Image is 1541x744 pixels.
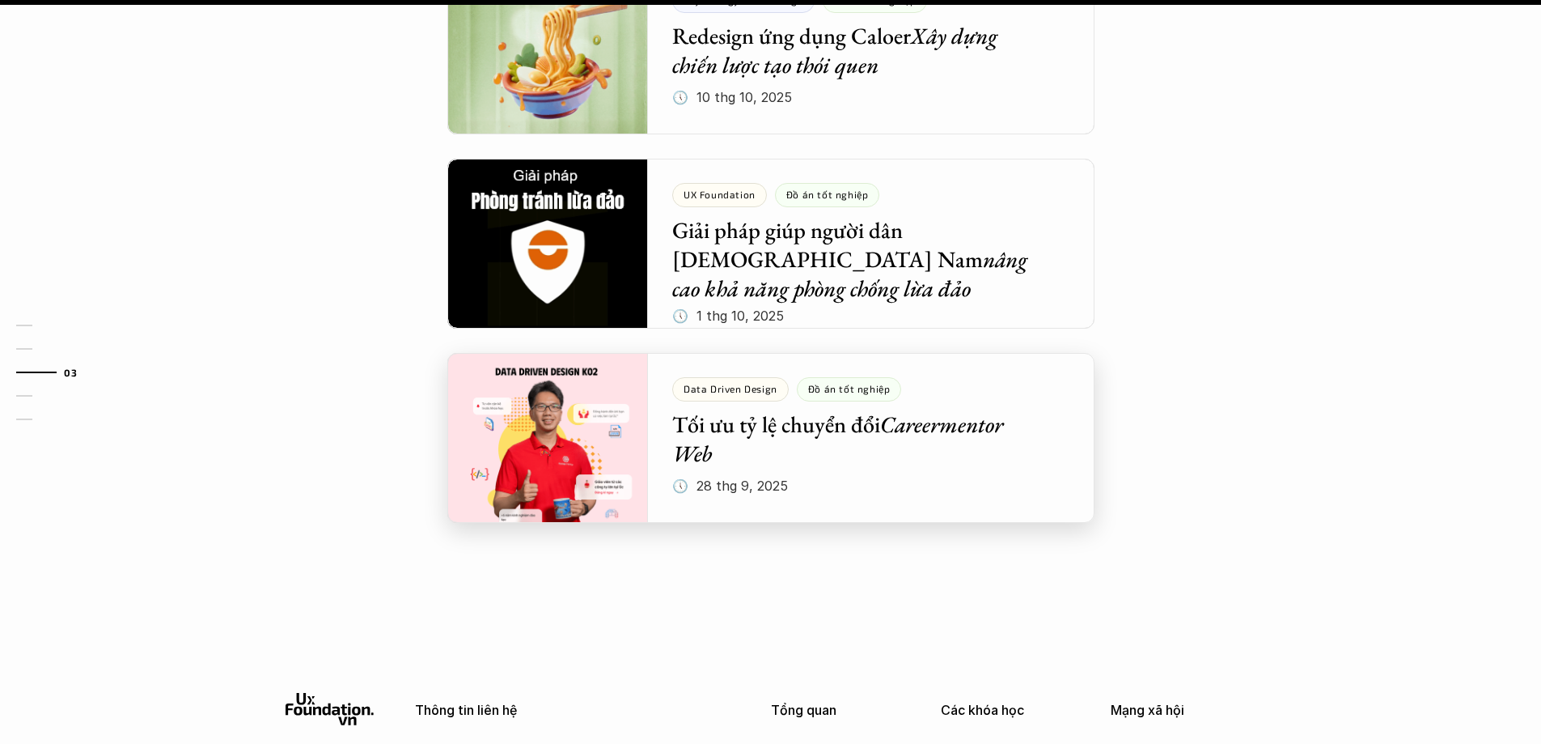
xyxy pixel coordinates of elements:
[64,366,77,377] strong: 03
[415,703,730,718] p: Thông tin liên hệ
[941,703,1086,718] p: Các khóa học
[447,353,1094,523] a: Data Driven DesignĐồ án tốt nghiệpTối ưu tỷ lệ chuyển đổiCareermentor Web🕔 28 thg 9, 2025
[447,159,1094,329] a: UX FoundationĐồ án tốt nghiệpGiải pháp giúp người dân [DEMOGRAPHIC_DATA] Namnâng cao khả năng phò...
[1111,703,1256,718] p: Mạng xã hội
[771,703,917,718] p: Tổng quan
[16,363,93,382] a: 03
